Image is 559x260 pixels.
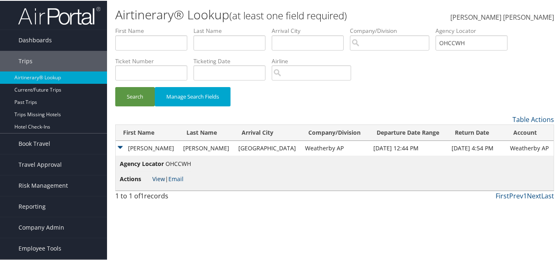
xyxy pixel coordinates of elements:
[193,26,272,34] label: Last Name
[115,56,193,64] label: Ticket Number
[436,26,514,34] label: Agency Locator
[168,174,184,182] a: Email
[19,29,52,50] span: Dashboards
[301,140,369,155] td: Weatherby AP
[509,191,523,200] a: Prev
[19,216,64,237] span: Company Admin
[19,154,62,174] span: Travel Approval
[496,191,509,200] a: First
[272,26,350,34] label: Arrival City
[152,174,184,182] span: |
[18,5,100,25] img: airportal-logo.png
[115,190,216,204] div: 1 to 1 of records
[272,56,357,64] label: Airline
[506,140,554,155] td: Weatherby AP
[120,174,151,183] span: Actions
[19,196,46,216] span: Reporting
[234,140,301,155] td: [GEOGRAPHIC_DATA]
[301,124,369,140] th: Company/Division
[165,159,191,167] span: OHCCWH
[115,86,155,106] button: Search
[115,26,193,34] label: First Name
[447,124,506,140] th: Return Date: activate to sort column ascending
[19,50,33,71] span: Trips
[120,159,164,168] span: Agency Locator
[19,237,61,258] span: Employee Tools
[541,191,554,200] a: Last
[369,140,448,155] td: [DATE] 12:44 PM
[512,114,554,123] a: Table Actions
[450,12,554,21] span: [PERSON_NAME] [PERSON_NAME]
[234,124,301,140] th: Arrival City: activate to sort column ascending
[179,140,234,155] td: [PERSON_NAME]
[369,124,448,140] th: Departure Date Range: activate to sort column descending
[116,140,179,155] td: [PERSON_NAME]
[527,191,541,200] a: Next
[506,124,554,140] th: Account: activate to sort column ascending
[155,86,231,106] button: Manage Search Fields
[450,4,554,30] a: [PERSON_NAME] [PERSON_NAME]
[116,124,179,140] th: First Name: activate to sort column ascending
[447,140,506,155] td: [DATE] 4:54 PM
[229,8,347,21] small: (at least one field required)
[115,5,408,23] h1: Airtinerary® Lookup
[523,191,527,200] a: 1
[140,191,144,200] span: 1
[350,26,436,34] label: Company/Division
[19,175,68,195] span: Risk Management
[193,56,272,64] label: Ticketing Date
[179,124,234,140] th: Last Name: activate to sort column ascending
[152,174,165,182] a: View
[19,133,50,153] span: Book Travel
